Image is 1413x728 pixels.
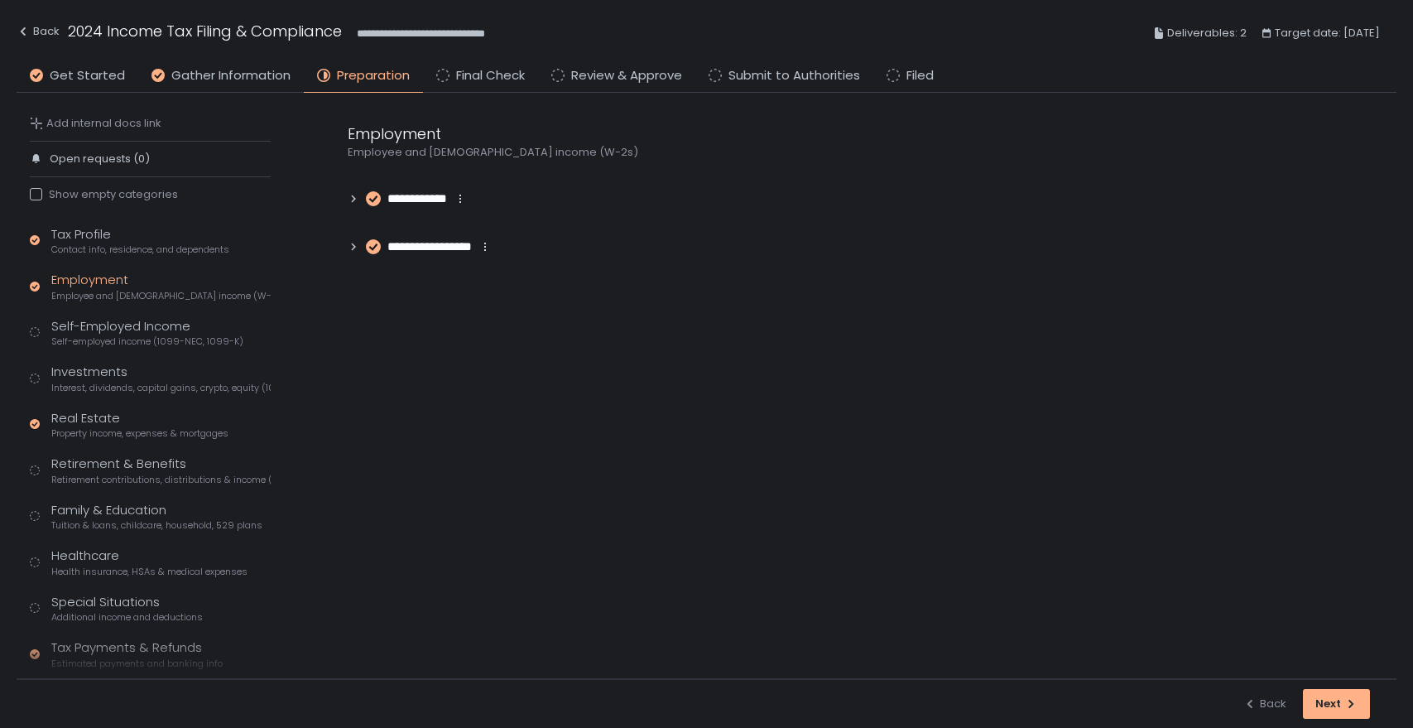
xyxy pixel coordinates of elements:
[171,66,291,85] span: Gather Information
[50,152,150,166] span: Open requests (0)
[51,290,271,302] span: Employee and [DEMOGRAPHIC_DATA] income (W-2s)
[348,123,1142,145] div: Employment
[1243,689,1286,719] button: Back
[51,658,223,670] span: Estimated payments and banking info
[51,474,271,486] span: Retirement contributions, distributions & income (1099-R, 5498)
[456,66,525,85] span: Final Check
[51,243,229,256] span: Contact info, residence, and dependents
[17,20,60,47] button: Back
[51,382,271,394] span: Interest, dividends, capital gains, crypto, equity (1099s, K-1s)
[1243,697,1286,711] div: Back
[337,66,410,85] span: Preparation
[51,519,262,532] span: Tuition & loans, childcare, household, 529 plans
[51,611,203,624] span: Additional income and deductions
[51,335,243,348] span: Self-employed income (1099-NEC, 1099-K)
[571,66,682,85] span: Review & Approve
[51,639,223,670] div: Tax Payments & Refunds
[1275,23,1380,43] span: Target date: [DATE]
[1315,697,1358,711] div: Next
[906,66,934,85] span: Filed
[51,566,248,578] span: Health insurance, HSAs & medical expenses
[30,116,161,131] button: Add internal docs link
[1303,689,1370,719] button: Next
[68,20,342,42] h1: 2024 Income Tax Filing & Compliance
[51,455,271,486] div: Retirement & Benefits
[50,66,125,85] span: Get Started
[51,363,271,394] div: Investments
[51,409,228,441] div: Real Estate
[348,145,1142,160] div: Employee and [DEMOGRAPHIC_DATA] income (W-2s)
[51,317,243,349] div: Self-Employed Income
[17,22,60,41] div: Back
[1167,23,1247,43] span: Deliverables: 2
[51,547,248,578] div: Healthcare
[51,501,262,533] div: Family & Education
[51,593,203,624] div: Special Situations
[728,66,860,85] span: Submit to Authorities
[51,271,271,302] div: Employment
[51,225,229,257] div: Tax Profile
[51,427,228,440] span: Property income, expenses & mortgages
